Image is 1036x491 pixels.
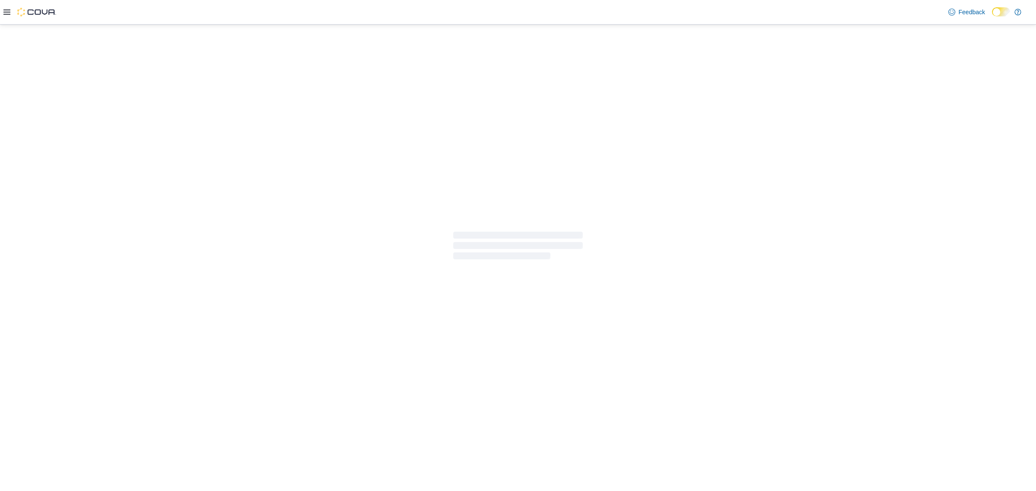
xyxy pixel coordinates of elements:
span: Loading [453,233,583,261]
input: Dark Mode [992,7,1010,16]
a: Feedback [945,3,989,21]
span: Feedback [959,8,985,16]
img: Cova [17,8,56,16]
